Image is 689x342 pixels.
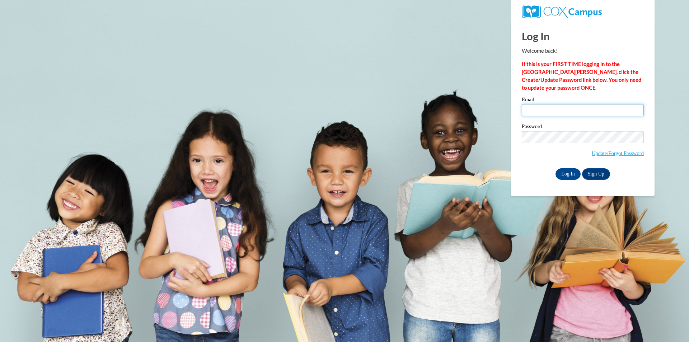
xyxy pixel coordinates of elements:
label: Password [522,124,644,131]
a: Update/Forgot Password [592,150,644,156]
a: COX Campus [522,8,602,14]
a: Sign Up [582,168,610,180]
label: Email [522,97,644,104]
h1: Log In [522,29,644,43]
input: Log In [556,168,581,180]
p: Welcome back! [522,47,644,55]
img: COX Campus [522,5,602,18]
strong: If this is your FIRST TIME logging in to the [GEOGRAPHIC_DATA][PERSON_NAME], click the Create/Upd... [522,61,641,91]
